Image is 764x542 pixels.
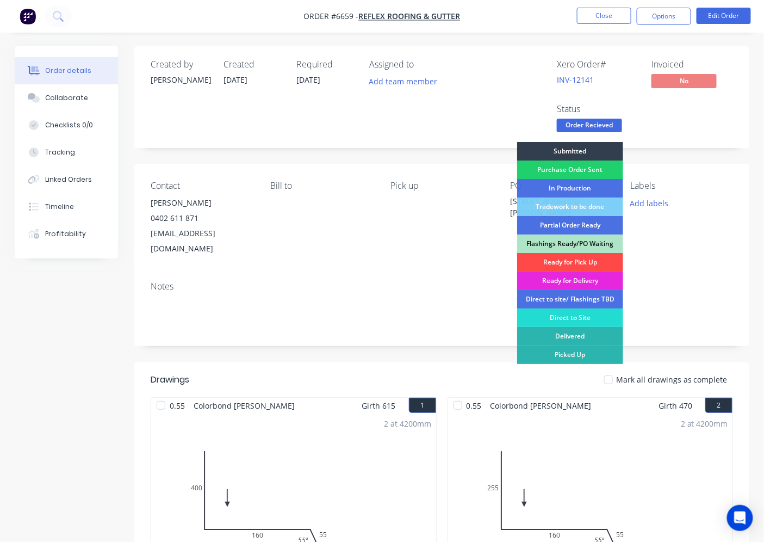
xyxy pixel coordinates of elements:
[151,373,189,386] div: Drawings
[517,272,623,290] div: Ready for Delivery
[151,74,210,85] div: [PERSON_NAME]
[517,142,623,161] div: Submitted
[557,119,622,132] span: Order Recieved
[384,418,432,429] div: 2 at 4200mm
[577,8,631,24] button: Close
[151,195,253,256] div: [PERSON_NAME]0402 611 871[EMAIL_ADDRESS][DOMAIN_NAME]
[369,74,443,89] button: Add team member
[362,398,396,414] span: Girth 615
[45,120,93,130] div: Checklists 0/0
[557,75,594,85] a: INV-12141
[557,59,638,70] div: Xero Order #
[20,8,36,24] img: Factory
[616,374,728,385] span: Mark all drawings as complete
[151,211,253,226] div: 0402 611 871
[517,290,623,309] div: Direct to site/ Flashings TBD
[45,93,88,103] div: Collaborate
[189,398,299,414] span: Colorbond [PERSON_NAME]
[511,181,613,191] div: PO
[151,181,253,191] div: Contact
[151,281,733,292] div: Notes
[511,195,613,218] div: [STREET_ADDRESS][PERSON_NAME]
[409,398,436,413] button: 1
[637,8,691,25] button: Options
[271,181,374,191] div: Bill to
[15,166,118,193] button: Linked Orders
[151,226,253,256] div: [EMAIL_ADDRESS][DOMAIN_NAME]
[15,139,118,166] button: Tracking
[681,418,728,429] div: 2 at 4200mm
[359,11,461,22] a: Reflex Roofing & Gutter
[517,235,623,253] div: Flashings Ready/PO Waiting
[45,175,92,184] div: Linked Orders
[15,193,118,220] button: Timeline
[304,11,359,22] span: Order #6659 -
[45,202,74,212] div: Timeline
[557,119,622,135] button: Order Recieved
[165,398,189,414] span: 0.55
[15,57,118,84] button: Order details
[517,179,623,198] div: In Production
[517,309,623,327] div: Direct to Site
[517,161,623,179] div: Purchase Order Sent
[15,112,118,139] button: Checklists 0/0
[651,74,717,88] span: No
[223,59,283,70] div: Created
[151,59,210,70] div: Created by
[517,327,623,346] div: Delivered
[15,84,118,112] button: Collaborate
[363,74,443,89] button: Add team member
[223,75,247,85] span: [DATE]
[45,66,91,76] div: Order details
[517,198,623,216] div: Tradework to be done
[151,195,253,211] div: [PERSON_NAME]
[369,59,478,70] div: Assigned to
[486,398,596,414] span: Colorbond [PERSON_NAME]
[630,181,733,191] div: Labels
[624,195,674,210] button: Add labels
[697,8,751,24] button: Edit Order
[517,253,623,272] div: Ready for Pick Up
[517,346,623,364] div: Picked Up
[462,398,486,414] span: 0.55
[517,216,623,235] div: Partial Order Ready
[296,75,320,85] span: [DATE]
[659,398,692,414] span: Girth 470
[557,104,638,114] div: Status
[705,398,732,413] button: 2
[45,147,75,157] div: Tracking
[727,505,753,531] div: Open Intercom Messenger
[15,220,118,248] button: Profitability
[390,181,493,191] div: Pick up
[45,229,86,239] div: Profitability
[296,59,356,70] div: Required
[651,59,733,70] div: Invoiced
